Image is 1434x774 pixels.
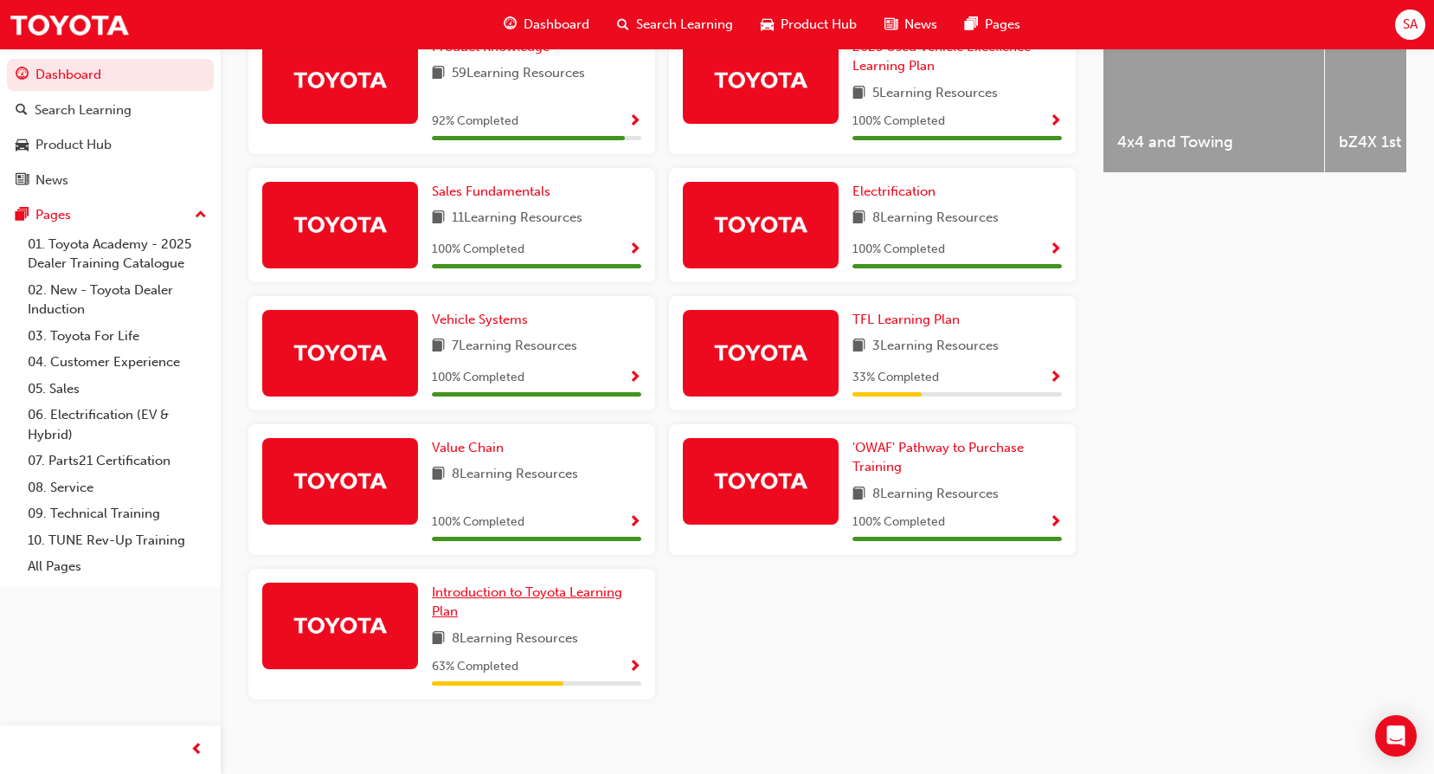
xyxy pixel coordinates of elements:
[432,184,550,199] span: Sales Fundamentals
[452,63,585,85] span: 59 Learning Resources
[636,15,733,35] span: Search Learning
[35,135,112,155] div: Product Hub
[293,209,388,239] img: Trak
[35,100,132,120] div: Search Learning
[852,440,1024,475] span: 'OWAF' Pathway to Purchase Training
[432,182,557,202] a: Sales Fundamentals
[872,336,999,358] span: 3 Learning Resources
[432,629,445,650] span: book-icon
[504,14,517,35] span: guage-icon
[1117,132,1310,152] span: 4x4 and Towing
[852,438,1062,477] a: 'OWAF' Pathway to Purchase Training
[852,83,865,105] span: book-icon
[884,14,897,35] span: news-icon
[761,14,774,35] span: car-icon
[21,323,214,350] a: 03. Toyota For Life
[7,129,214,161] a: Product Hub
[7,55,214,199] button: DashboardSearch LearningProduct HubNews
[628,114,641,130] span: Show Progress
[628,239,641,261] button: Show Progress
[16,138,29,153] span: car-icon
[432,240,524,260] span: 100 % Completed
[872,83,998,105] span: 5 Learning Resources
[432,657,518,677] span: 63 % Completed
[852,336,865,358] span: book-icon
[1049,371,1062,386] span: Show Progress
[603,7,747,42] a: search-iconSearch Learning
[628,660,641,675] span: Show Progress
[21,376,214,403] a: 05. Sales
[21,527,214,554] a: 10. TUNE Rev-Up Training
[432,312,528,327] span: Vehicle Systems
[852,112,945,132] span: 100 % Completed
[852,312,960,327] span: TFL Learning Plan
[617,14,629,35] span: search-icon
[16,103,28,119] span: search-icon
[1049,242,1062,258] span: Show Progress
[293,610,388,640] img: Trak
[35,205,71,225] div: Pages
[1049,114,1062,130] span: Show Progress
[452,336,577,358] span: 7 Learning Resources
[432,112,518,132] span: 92 % Completed
[452,464,578,486] span: 8 Learning Resources
[628,515,641,531] span: Show Progress
[852,208,865,229] span: book-icon
[852,484,865,506] span: book-icon
[432,208,445,229] span: book-icon
[195,204,207,227] span: up-icon
[747,7,871,42] a: car-iconProduct Hub
[1049,239,1062,261] button: Show Progress
[781,15,857,35] span: Product Hub
[490,7,603,42] a: guage-iconDashboard
[21,500,214,527] a: 09. Technical Training
[1049,111,1062,132] button: Show Progress
[713,209,808,239] img: Trak
[16,68,29,83] span: guage-icon
[293,64,388,94] img: Trak
[1049,515,1062,531] span: Show Progress
[432,63,445,85] span: book-icon
[1403,15,1418,35] span: SA
[872,484,999,506] span: 8 Learning Resources
[852,513,945,532] span: 100 % Completed
[965,14,978,35] span: pages-icon
[21,553,214,580] a: All Pages
[432,440,504,455] span: Value Chain
[190,739,203,761] span: prev-icon
[628,367,641,389] button: Show Progress
[432,336,445,358] span: book-icon
[713,465,808,495] img: Trak
[852,240,945,260] span: 100 % Completed
[1049,512,1062,533] button: Show Progress
[432,583,641,622] a: Introduction to Toyota Learning Plan
[871,7,951,42] a: news-iconNews
[1375,715,1417,757] div: Open Intercom Messenger
[1049,367,1062,389] button: Show Progress
[524,15,589,35] span: Dashboard
[713,64,808,94] img: Trak
[293,337,388,367] img: Trak
[852,368,939,388] span: 33 % Completed
[21,277,214,323] a: 02. New - Toyota Dealer Induction
[432,513,524,532] span: 100 % Completed
[628,242,641,258] span: Show Progress
[872,208,999,229] span: 8 Learning Resources
[985,15,1020,35] span: Pages
[628,371,641,386] span: Show Progress
[16,208,29,223] span: pages-icon
[432,310,535,330] a: Vehicle Systems
[951,7,1034,42] a: pages-iconPages
[852,184,936,199] span: Electrification
[628,512,641,533] button: Show Progress
[9,5,130,44] img: Trak
[16,173,29,189] span: news-icon
[21,231,214,277] a: 01. Toyota Academy - 2025 Dealer Training Catalogue
[21,402,214,448] a: 06. Electrification (EV & Hybrid)
[21,474,214,501] a: 08. Service
[293,465,388,495] img: Trak
[432,39,550,55] span: Product Knowledge
[432,584,622,620] span: Introduction to Toyota Learning Plan
[7,59,214,91] a: Dashboard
